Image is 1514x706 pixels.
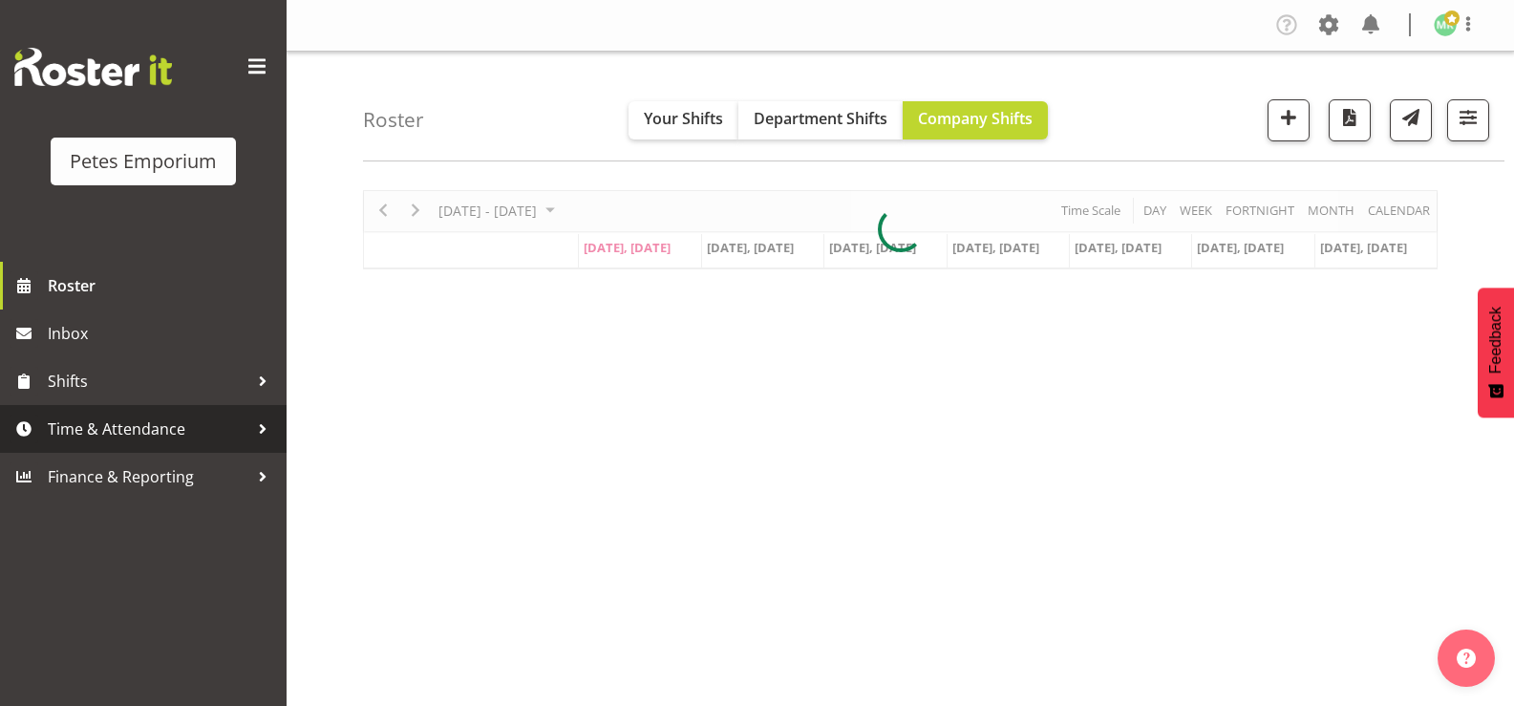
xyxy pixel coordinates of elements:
[1487,307,1504,374] span: Feedback
[363,109,424,131] h4: Roster
[918,108,1033,129] span: Company Shifts
[1478,288,1514,417] button: Feedback - Show survey
[48,415,248,443] span: Time & Attendance
[1329,99,1371,141] button: Download a PDF of the roster according to the set date range.
[903,101,1048,139] button: Company Shifts
[1268,99,1310,141] button: Add a new shift
[738,101,903,139] button: Department Shifts
[48,271,277,300] span: Roster
[1434,13,1457,36] img: melanie-richardson713.jpg
[1390,99,1432,141] button: Send a list of all shifts for the selected filtered period to all rostered employees.
[48,462,248,491] span: Finance & Reporting
[48,319,277,348] span: Inbox
[14,48,172,86] img: Rosterit website logo
[1457,649,1476,668] img: help-xxl-2.png
[70,147,217,176] div: Petes Emporium
[48,367,248,396] span: Shifts
[629,101,738,139] button: Your Shifts
[644,108,723,129] span: Your Shifts
[1447,99,1489,141] button: Filter Shifts
[754,108,887,129] span: Department Shifts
